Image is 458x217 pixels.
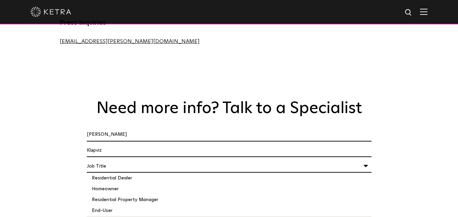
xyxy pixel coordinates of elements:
[87,194,372,205] li: Residential Property Manager
[31,7,71,17] img: ketra-logo-2019-white
[60,39,200,44] a: [EMAIL_ADDRESS][PERSON_NAME][DOMAIN_NAME]
[87,128,372,141] input: First Name
[404,8,413,17] img: search icon
[87,183,372,194] li: Homeowner
[87,144,372,157] input: Last Name
[87,160,372,173] div: Job Title
[87,205,372,216] li: End-User
[420,8,427,15] img: Hamburger%20Nav.svg
[87,173,372,183] li: Residential Dealer
[85,99,373,118] h2: Need more info? Talk to a Specialist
